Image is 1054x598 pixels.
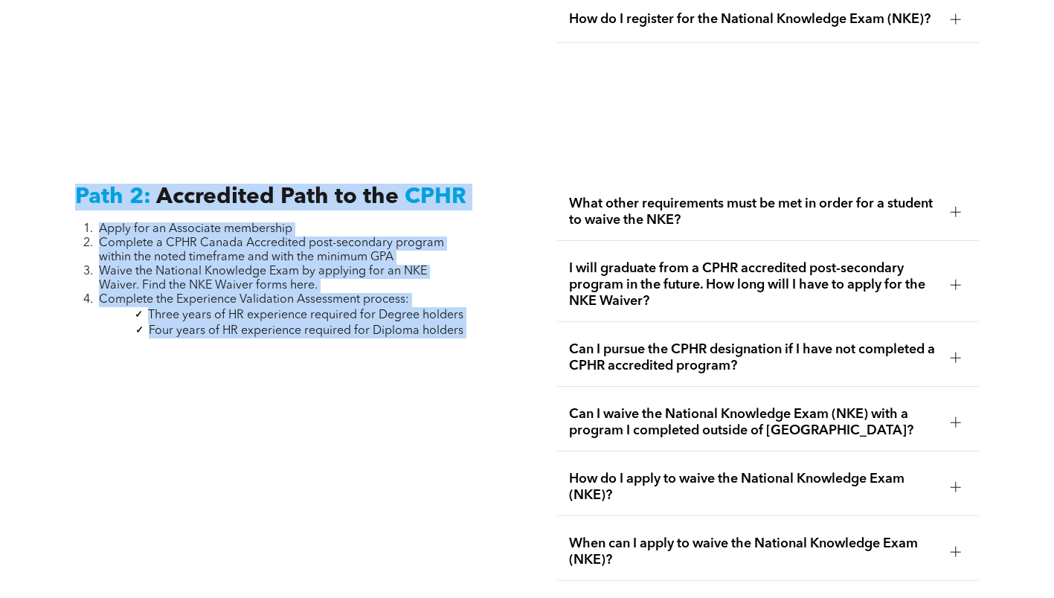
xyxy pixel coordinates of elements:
[99,223,292,235] span: Apply for an Associate membership
[149,325,463,337] span: Four years of HR experience required for Diploma holders
[569,196,939,228] span: What other requirements must be met in order for a student to waive the NKE?
[405,186,466,208] span: CPHR
[99,266,427,292] span: Waive the National Knowledge Exam by applying for an NKE Waiver. Find the NKE Waiver forms here.
[569,536,939,568] span: When can I apply to waive the National Knowledge Exam (NKE)?
[569,11,939,28] span: How do I register for the National Knowledge Exam (NKE)?
[569,341,939,374] span: Can I pursue the CPHR designation if I have not completed a CPHR accredited program?
[569,471,939,504] span: How do I apply to waive the National Knowledge Exam (NKE)?
[75,186,151,208] span: Path 2:
[99,237,444,263] span: Complete a CPHR Canada Accredited post-secondary program within the noted timeframe and with the ...
[569,406,939,439] span: Can I waive the National Knowledge Exam (NKE) with a program I completed outside of [GEOGRAPHIC_D...
[148,309,463,321] span: Three years of HR experience required for Degree holders
[569,260,939,309] span: I will graduate from a CPHR accredited post-secondary program in the future. How long will I have...
[156,186,399,208] span: Accredited Path to the
[99,294,409,306] span: Complete the Experience Validation Assessment process:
